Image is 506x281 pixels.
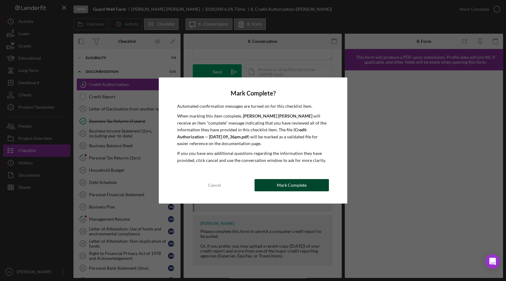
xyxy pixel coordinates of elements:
[177,179,251,191] button: Cancel
[485,254,500,269] div: Open Intercom Messenger
[255,179,329,191] button: Mark Complete
[177,113,329,147] p: When marking this item complete, will receive an item "complete" message indicating that you have...
[243,113,312,118] b: [PERSON_NAME] [PERSON_NAME]
[177,103,329,110] p: Automated confirmation messages are turned on for this checklist item.
[277,179,307,191] div: Mark Complete
[177,90,329,97] h4: Mark Complete?
[208,179,221,191] div: Cancel
[177,127,307,139] b: Credit Authorization -- [DATE] 09_36pm.pdf
[177,150,329,164] p: If you you have any additional questions regarding the information they have provided, click canc...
